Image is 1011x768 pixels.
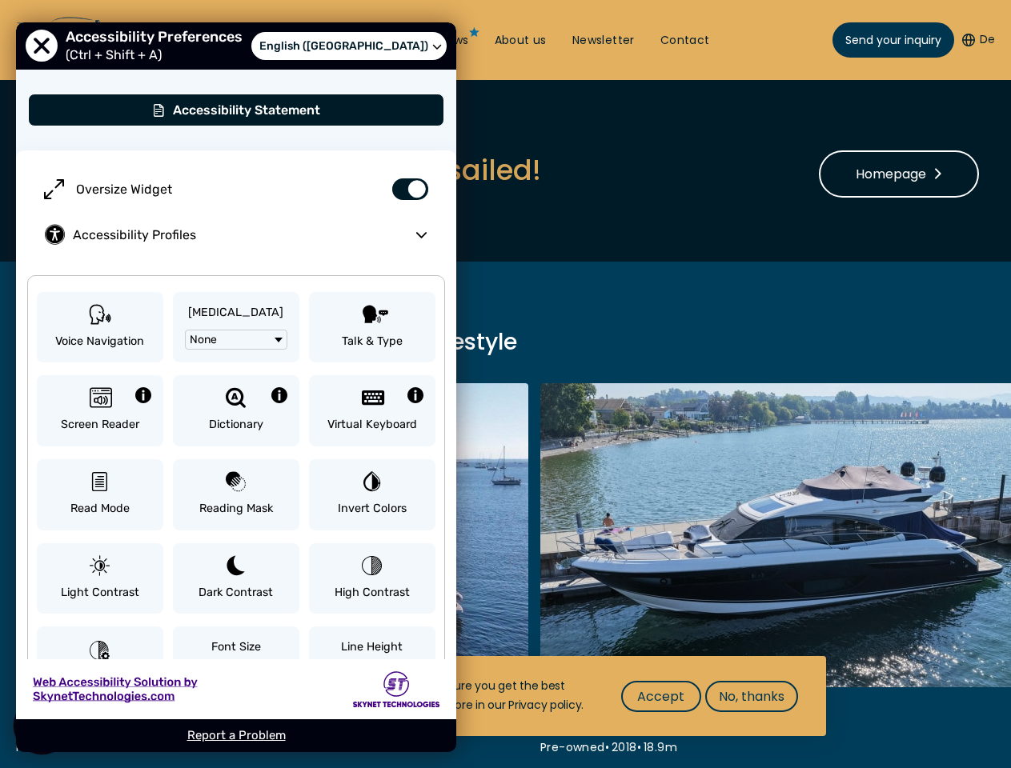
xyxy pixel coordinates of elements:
[621,681,701,712] button: Accept
[211,638,261,656] span: Font Size
[16,659,456,719] a: Skynet - opens in new tab
[352,671,440,707] img: Skynet
[508,697,581,713] a: Privacy policy
[309,543,435,614] button: High Contrast
[962,32,995,48] button: De
[26,30,58,62] button: Close Accessibility Preferences Menu
[845,32,941,49] span: Send your inquiry
[259,38,428,54] span: English ([GEOGRAPHIC_DATA])
[309,375,435,446] button: Virtual Keyboard
[32,674,198,704] img: Web Accessibility Solution by Skynet Technologies
[719,686,784,706] span: No, thanks
[76,182,172,197] span: Oversize Widget
[188,304,283,322] span: [MEDICAL_DATA]
[185,330,287,350] button: None
[705,681,798,712] button: No, thanks
[637,686,684,706] span: Accept
[37,375,163,446] button: Screen Reader
[73,227,403,242] span: Accessibility Profiles
[309,459,435,530] button: Invert Colors
[251,32,447,61] a: Select Language
[309,292,435,363] button: Talk & Type
[37,626,163,700] button: Smart Contrast
[37,292,163,363] button: Voice Navigation
[37,543,163,614] button: Light Contrast
[660,33,710,49] a: Contact
[14,698,71,755] button: Show Accessibility Preferences
[819,150,979,198] a: Homepage
[187,728,286,742] a: Report a Problem - opens in new tab
[66,28,251,46] span: Accessibility Preferences
[173,459,299,530] button: Reading Mask
[832,22,954,58] a: Send your inquiry
[16,22,456,752] div: User Preferences
[173,375,299,446] button: Dictionary
[400,33,469,49] a: Yacht News
[173,543,299,614] button: Dark Contrast
[28,94,444,126] button: Accessibility Statement
[190,333,217,346] span: None
[572,33,635,49] a: Newsletter
[341,638,403,656] span: Line Height
[856,164,942,184] span: Homepage
[37,459,163,530] button: Read Mode
[173,102,320,118] span: Accessibility Statement
[66,47,170,62] span: (Ctrl + Shift + A)
[32,212,440,258] button: Accessibility Profiles
[495,33,547,49] a: About us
